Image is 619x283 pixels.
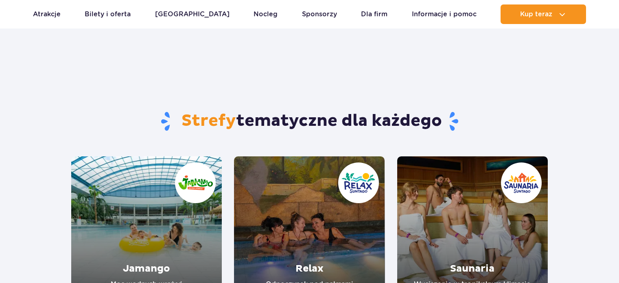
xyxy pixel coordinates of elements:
[361,4,387,24] a: Dla firm
[33,4,61,24] a: Atrakcje
[520,11,552,18] span: Kup teraz
[302,4,337,24] a: Sponsorzy
[85,4,131,24] a: Bilety i oferta
[412,4,477,24] a: Informacje i pomoc
[182,111,236,131] span: Strefy
[254,4,278,24] a: Nocleg
[501,4,586,24] button: Kup teraz
[71,111,548,132] h1: tematyczne dla każdego
[155,4,230,24] a: [GEOGRAPHIC_DATA]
